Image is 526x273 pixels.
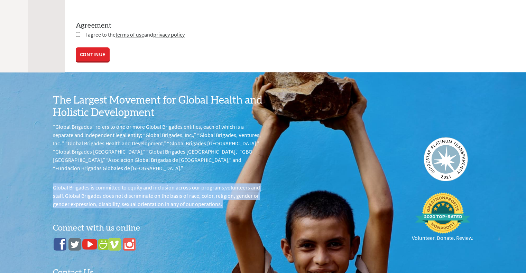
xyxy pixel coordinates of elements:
img: icon_smugmug.c8a20fed67501a237c1af5c9f669a5c5.png [98,239,109,250]
a: terms of use [116,31,144,38]
p: Global Brigades is committed to equity and inclusion across our programs,volunteers and staff. Gl... [53,183,263,208]
h3: The Largest Movement for Global Health and Holistic Development [53,94,263,119]
a: CONTINUE [76,47,110,61]
p: Volunteer. Donate. Review. [412,234,473,242]
img: Guidestar 2019 [424,137,468,181]
h4: Connect with us online [53,219,263,234]
a: privacy policy [153,31,185,38]
span: I agree to the and [85,31,185,38]
p: “Global Brigades” refers to one or more Global Brigades entities, each of which is a separate and... [53,123,263,172]
a: Volunteer. Donate. Review. [412,192,473,242]
img: 2020 Top-rated nonprofits and charities [415,192,470,234]
label: Agreement [76,21,515,30]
